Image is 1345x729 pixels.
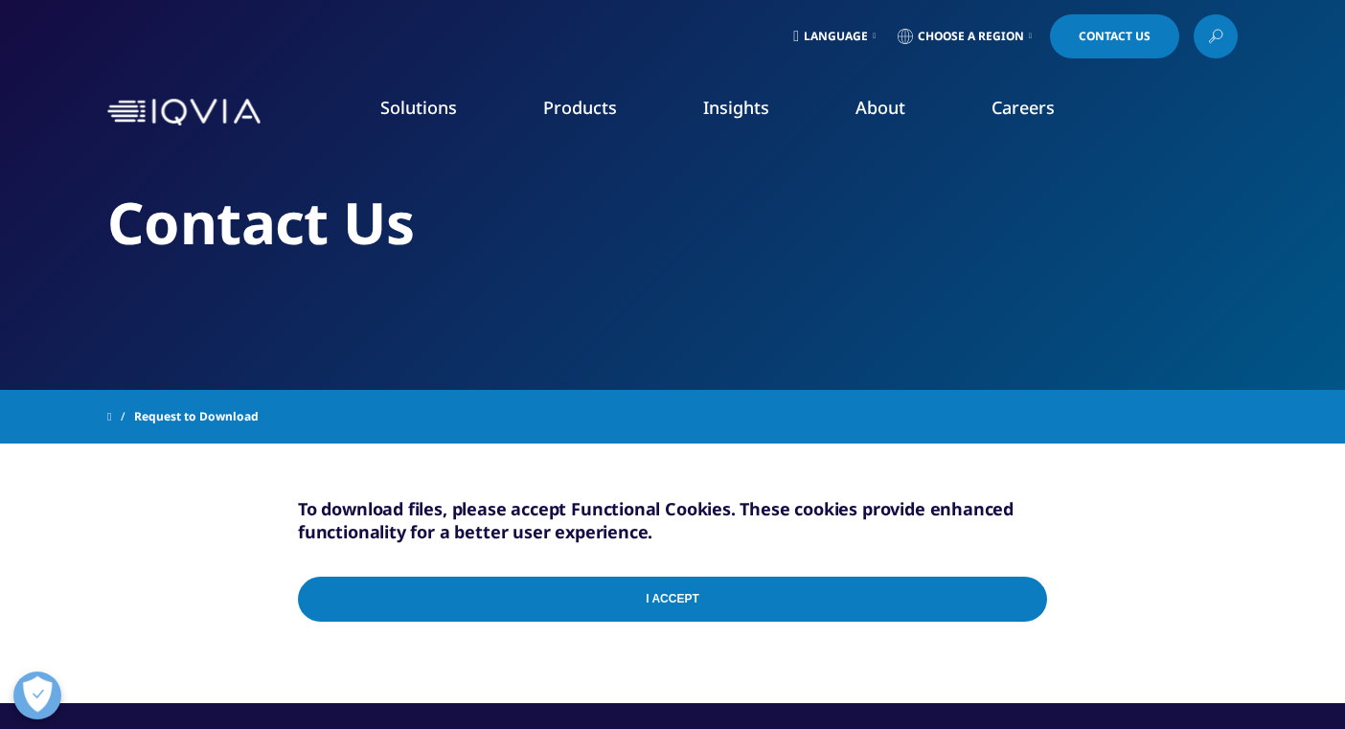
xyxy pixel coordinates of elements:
img: IQVIA Healthcare Information Technology and Pharma Clinical Research Company [107,99,261,126]
a: Solutions [380,96,457,119]
span: Language [804,29,868,44]
nav: Primary [268,67,1238,157]
span: Choose a Region [918,29,1024,44]
button: Präferenzen öffnen [13,672,61,719]
input: I Accept [298,577,1047,622]
a: Careers [992,96,1055,119]
span: Contact Us [1079,31,1151,42]
a: Products [543,96,617,119]
h2: Contact Us [107,187,1238,259]
a: About [855,96,905,119]
a: Insights [703,96,769,119]
span: Request to Download [134,399,259,434]
h5: To download files, please accept Functional Cookies. These cookies provide enhanced functionality... [298,497,1047,543]
a: Contact Us [1050,14,1179,58]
